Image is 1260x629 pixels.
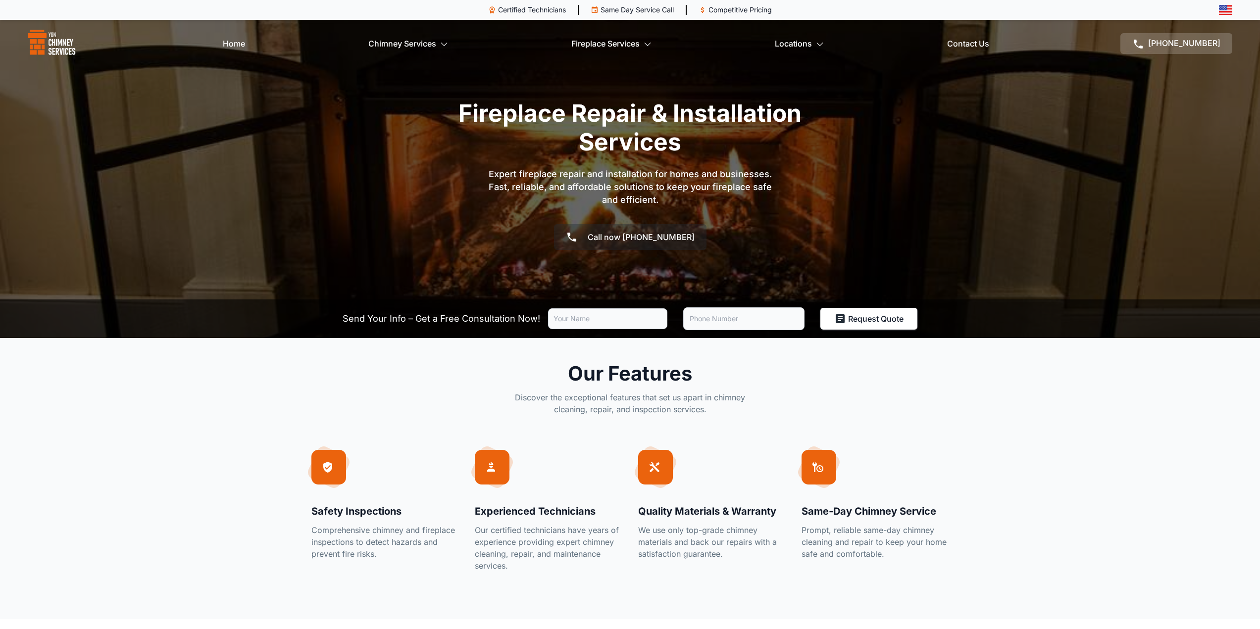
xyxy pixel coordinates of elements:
[1120,33,1232,54] a: [PHONE_NUMBER]
[437,99,823,156] h1: Fireplace Repair & Installation Services
[571,34,652,53] a: Fireplace Services
[1148,38,1220,48] span: [PHONE_NUMBER]
[368,34,448,53] a: Chimney Services
[601,5,674,15] p: Same Day Service Call
[482,168,779,206] p: Expert fireplace repair and installation for homes and businesses. Fast, reliable, and affordable...
[223,34,245,53] a: Home
[475,504,622,518] h4: Experienced Technicians
[510,391,750,415] p: Discover the exceptional features that set us apart in chimney cleaning, repair, and inspection s...
[708,5,772,15] p: Competitive Pricing
[802,504,949,518] h4: Same-Day Chimney Service
[638,504,786,518] h4: Quality Materials & Warranty
[683,307,805,330] input: Phone Number
[638,524,786,560] p: We use only top-grade chimney materials and back our repairs with a satisfaction guarantee.
[548,308,667,329] input: Your Name
[510,362,750,386] h2: Our Features
[311,524,459,560] p: Comprehensive chimney and fireplace inspections to detect hazards and prevent fire risks.
[28,30,76,57] img: logo
[475,524,622,572] p: Our certified technicians have years of experience providing expert chimney cleaning, repair, and...
[775,34,824,53] a: Locations
[947,34,989,53] a: Contact Us
[554,224,706,250] a: Call now [PHONE_NUMBER]
[343,312,540,326] p: Send Your Info – Get a Free Consultation Now!
[498,5,566,15] p: Certified Technicians
[820,308,917,330] button: Request Quote
[802,524,949,560] p: Prompt, reliable same-day chimney cleaning and repair to keep your home safe and comfortable.
[311,504,459,518] h4: Safety Inspections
